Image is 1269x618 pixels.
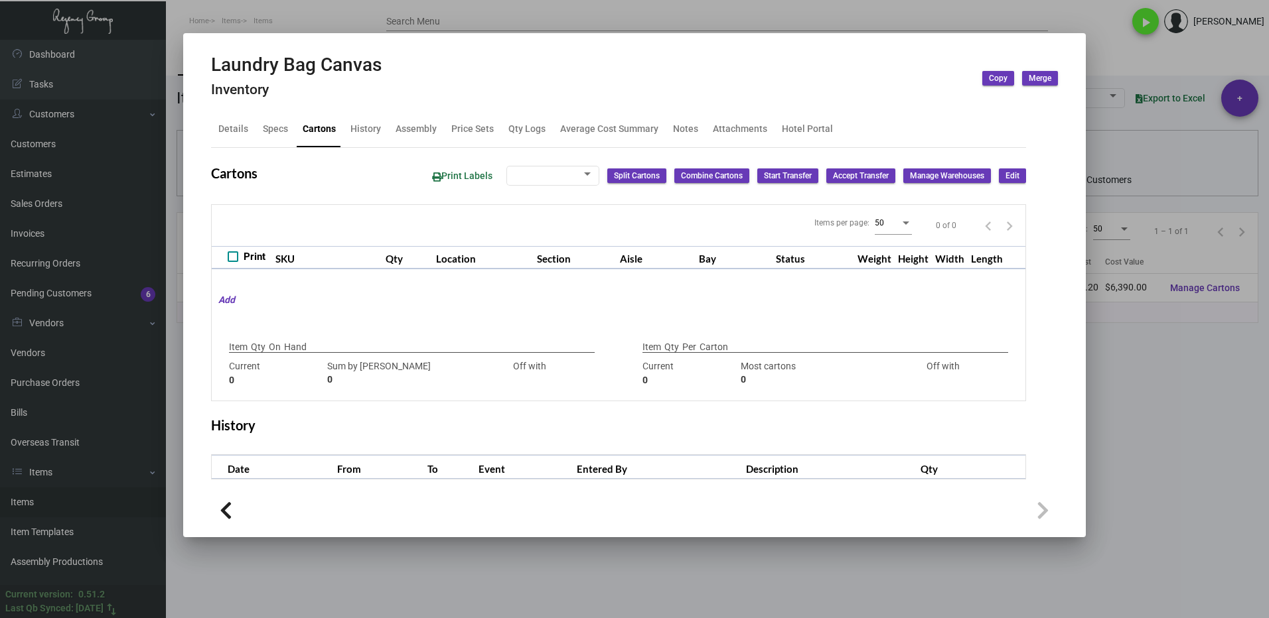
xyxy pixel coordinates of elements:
span: Accept Transfer [833,170,889,182]
th: Weight [854,246,895,269]
div: 0.51.2 [78,587,105,601]
h4: Inventory [211,82,382,98]
div: Off with [484,359,575,387]
p: Hand [284,340,307,354]
h2: Laundry Bag Canvas [211,54,382,76]
th: Status [773,246,854,269]
th: Qty [382,246,433,269]
th: Event [475,456,573,479]
span: 50 [875,218,884,227]
div: Details [218,122,248,136]
div: Most cartons [741,359,891,387]
div: Off with [897,359,989,387]
div: Average Cost Summary [560,122,658,136]
div: Sum by [PERSON_NAME] [327,359,477,387]
button: Print Labels [421,164,503,188]
th: Section [534,246,617,269]
p: Item [229,340,248,354]
mat-hint: Add [212,293,235,307]
th: Width [932,246,968,269]
p: Item [642,340,661,354]
button: Edit [999,168,1026,183]
th: Length [968,246,1006,269]
mat-select: Items per page: [875,217,912,228]
p: Carton [700,340,728,354]
th: SKU [272,246,382,269]
div: Current [229,359,321,387]
button: Combine Cartons [674,168,749,183]
div: Last Qb Synced: [DATE] [5,601,104,615]
th: To [424,456,475,479]
span: Split Cartons [614,170,660,182]
p: On [269,340,281,354]
div: Items per page: [814,217,869,229]
div: Assembly [396,122,437,136]
div: Current version: [5,587,73,601]
th: Aisle [617,246,696,269]
button: Copy [982,71,1014,86]
div: 0 of 0 [936,219,956,231]
div: Price Sets [451,122,494,136]
button: Merge [1022,71,1058,86]
th: Bay [696,246,773,269]
div: Hotel Portal [782,122,833,136]
button: Split Cartons [607,168,666,183]
span: Combine Cartons [681,170,743,182]
span: Merge [1029,73,1051,84]
button: Accept Transfer [826,168,895,183]
button: Next page [999,215,1020,236]
th: Height [895,246,932,269]
div: History [350,122,381,136]
span: Copy [989,73,1008,84]
div: Current [642,359,734,387]
h2: History [211,417,256,433]
span: Edit [1006,170,1019,182]
span: Start Transfer [764,170,812,182]
th: Entered By [573,456,743,479]
button: Manage Warehouses [903,168,991,183]
div: Qty Logs [508,122,546,136]
div: Notes [673,122,698,136]
span: Print Labels [432,170,492,181]
th: Location [433,246,534,269]
th: Date [212,456,334,479]
th: From [334,456,424,479]
p: Qty [664,340,679,354]
button: Previous page [978,215,999,236]
button: Start Transfer [757,168,818,183]
span: Print [244,249,265,265]
div: Attachments [713,122,767,136]
p: Per [682,340,696,354]
div: Specs [263,122,288,136]
h2: Cartons [211,165,258,181]
div: Cartons [303,122,336,136]
th: Qty [917,456,1025,479]
p: Qty [251,340,265,354]
th: Description [743,456,918,479]
span: Manage Warehouses [910,170,984,182]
